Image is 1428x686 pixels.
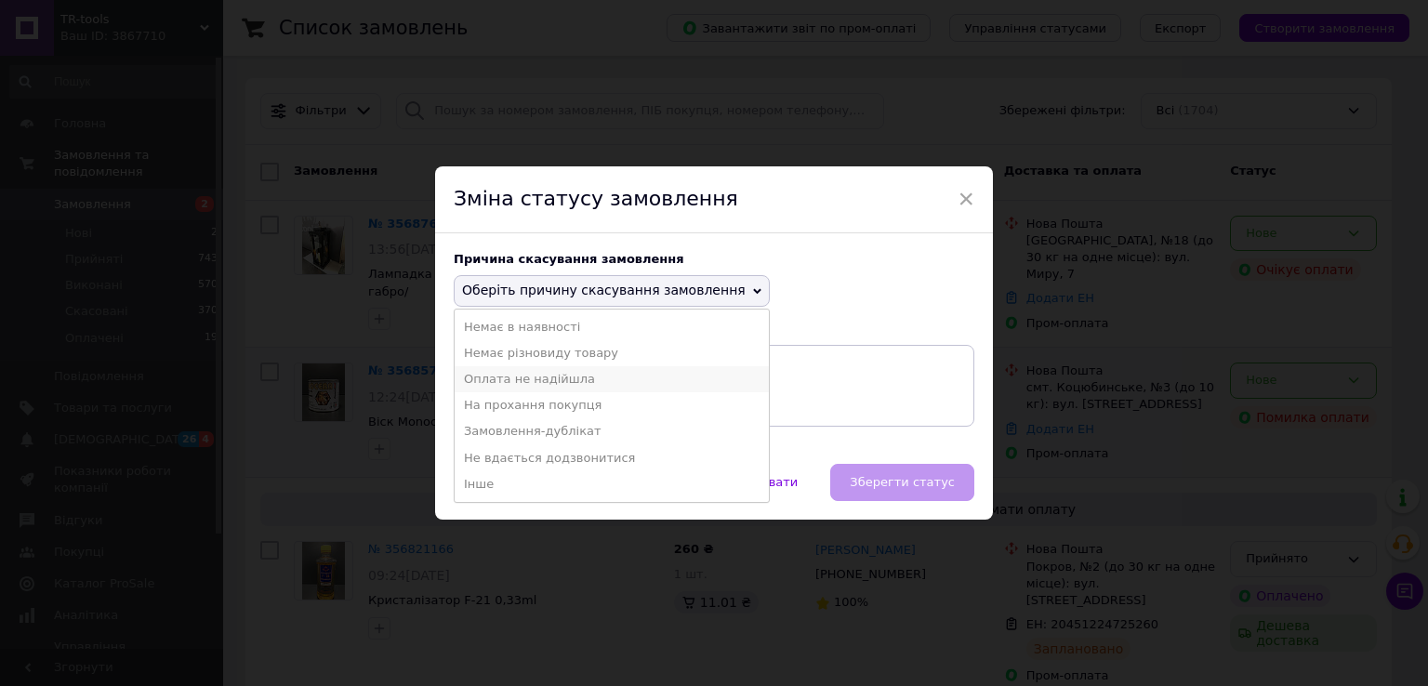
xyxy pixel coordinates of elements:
span: Оберіть причину скасування замовлення [462,283,746,297]
li: Немає в наявності [455,314,769,340]
li: Інше [455,471,769,497]
div: Зміна статусу замовлення [435,166,993,233]
div: Причина скасування замовлення [454,252,974,266]
li: Оплата не надійшла [455,366,769,392]
li: На прохання покупця [455,392,769,418]
li: Немає різновиду товару [455,340,769,366]
li: Замовлення-дублікат [455,418,769,444]
span: × [958,183,974,215]
li: Не вдається додзвонитися [455,445,769,471]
